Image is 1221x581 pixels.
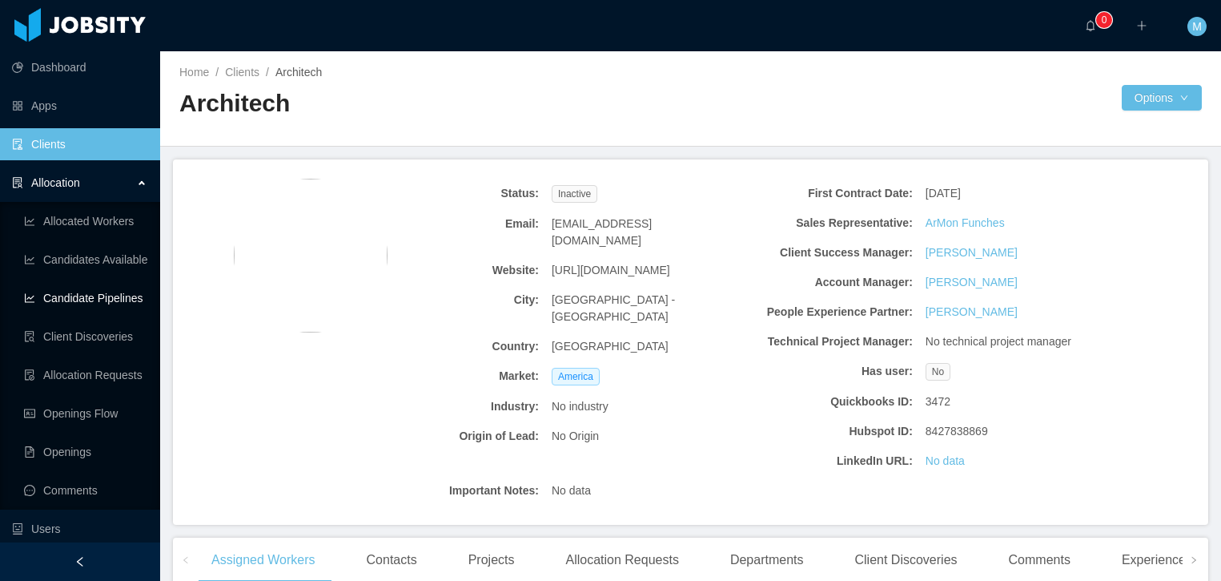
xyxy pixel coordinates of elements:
a: Home [179,66,209,79]
a: icon: idcardOpenings Flow [24,397,147,430]
sup: 0 [1096,12,1112,28]
b: Important Notes: [365,482,539,499]
b: Has user: [738,363,912,380]
span: No data [552,482,591,499]
div: No technical project manager [919,327,1106,357]
b: Hubspot ID: [738,423,912,440]
span: [URL][DOMAIN_NAME] [552,262,670,279]
span: Inactive [552,185,597,203]
i: icon: bell [1085,20,1096,31]
b: LinkedIn URL: [738,453,912,470]
a: icon: file-doneAllocation Requests [24,359,147,391]
span: M [1192,17,1202,36]
b: First Contract Date: [738,185,912,202]
span: No [926,363,950,381]
b: Client Success Manager: [738,244,912,261]
a: [PERSON_NAME] [926,304,1018,321]
b: Country: [365,338,539,355]
span: No industry [552,398,608,415]
b: Quickbooks ID: [738,393,912,410]
img: 5bd7a6e0-c72c-11ec-9f24-8b2c4335caa0_6320b3b130d13-400w.png [234,179,388,333]
b: Website: [365,262,539,279]
span: 3472 [926,393,950,410]
a: [PERSON_NAME] [926,244,1018,261]
div: [DATE] [919,179,1106,208]
b: Industry: [365,398,539,415]
b: Status: [365,185,539,202]
a: No data [926,453,965,470]
b: Origin of Lead: [365,428,539,445]
span: / [215,66,219,79]
a: icon: file-textOpenings [24,436,147,468]
span: 8427838869 [926,423,988,440]
a: icon: robotUsers [12,513,147,545]
a: icon: auditClients [12,128,147,160]
span: Allocation [31,176,80,189]
a: icon: messageComments [24,474,147,506]
h2: Architech [179,87,691,120]
b: Account Manager: [738,274,912,291]
a: ArMon Funches [926,215,1005,232]
a: icon: appstoreApps [12,90,147,122]
span: [EMAIL_ADDRESS][DOMAIN_NAME] [552,216,725,249]
b: Technical Project Manager: [738,333,912,350]
span: Architech [275,66,322,79]
i: icon: right [1190,556,1198,564]
i: icon: solution [12,177,23,188]
a: Clients [225,66,259,79]
span: No Origin [552,428,599,445]
a: [PERSON_NAME] [926,274,1018,291]
a: icon: line-chartAllocated Workers [24,205,147,237]
span: [GEOGRAPHIC_DATA] - [GEOGRAPHIC_DATA] [552,292,725,325]
b: Market: [365,368,539,385]
a: icon: pie-chartDashboard [12,51,147,83]
b: Sales Representative: [738,215,912,232]
b: People Experience Partner: [738,304,912,321]
span: [GEOGRAPHIC_DATA] [552,338,669,355]
i: icon: plus [1136,20,1147,31]
b: Email: [365,216,539,232]
button: Optionsicon: down [1122,85,1202,111]
a: icon: line-chartCandidate Pipelines [24,282,147,314]
span: / [266,66,269,79]
a: icon: file-searchClient Discoveries [24,321,147,353]
span: America [552,368,600,385]
b: City: [365,292,539,309]
a: icon: line-chartCandidates Available [24,244,147,276]
i: icon: left [182,556,190,564]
